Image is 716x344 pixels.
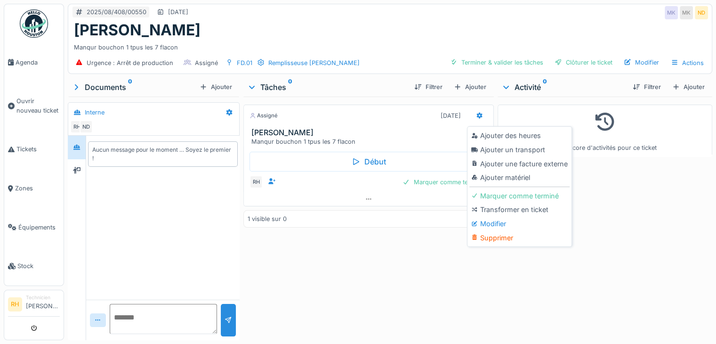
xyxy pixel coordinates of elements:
div: Activité [501,82,625,93]
img: Badge_color-CXgf-gQk.svg [20,9,48,38]
div: Début [249,152,488,172]
li: [PERSON_NAME] [26,294,60,314]
div: ND [80,120,93,133]
div: 2025/08/408/00550 [87,8,146,16]
div: Modifier [469,217,570,231]
div: [DATE] [441,111,461,120]
li: RH [8,297,22,311]
div: Pas encore d'activités pour ce ticket [504,109,706,153]
span: Agenda [16,58,60,67]
div: Technicien [26,294,60,301]
div: FD.01 [237,58,252,67]
span: Stock [17,262,60,270]
div: Interne [85,108,105,117]
div: Ajouter matériel [469,171,570,185]
div: Remplisseuse [PERSON_NAME] [268,58,360,67]
div: Ajouter [450,81,490,93]
div: Actions [667,56,708,70]
span: Zones [15,184,60,193]
div: ND [695,6,708,19]
div: Urgence : Arrêt de production [87,58,173,67]
div: Terminer & valider les tâches [446,56,547,69]
div: Marquer comme terminé [469,189,570,203]
div: Supprimer [469,231,570,245]
div: Ajouter [196,81,236,93]
sup: 0 [543,82,547,93]
sup: 0 [128,82,132,93]
h3: [PERSON_NAME] [251,128,490,137]
div: Aucun message pour le moment … Soyez le premier ! [92,146,233,163]
div: [DATE] [168,8,188,16]
div: Manqur bouchon 1 tpus les 7 flacon [74,39,706,52]
div: Filtrer [629,81,665,93]
div: Tâches [247,82,407,93]
div: Assigné [195,58,218,67]
div: Ajouter [668,81,708,93]
div: MK [680,6,693,19]
div: Manqur bouchon 1 tpus les 7 flacon [251,137,490,146]
sup: 0 [288,82,292,93]
div: Filtrer [410,81,446,93]
div: Ajouter des heures [469,129,570,143]
div: Ajouter une facture externe [469,157,570,171]
div: Marquer comme terminé [399,176,488,188]
h1: [PERSON_NAME] [74,21,201,39]
div: MK [665,6,678,19]
div: Assigné [249,112,278,120]
div: Transformer en ticket [469,203,570,217]
div: 1 visible sur 0 [248,214,287,223]
div: Clôturer le ticket [551,56,616,69]
div: Documents [72,82,196,93]
div: RH [70,120,83,133]
span: Ouvrir nouveau ticket [16,97,60,115]
span: Équipements [18,223,60,232]
span: Tickets [16,145,60,154]
div: RH [249,175,263,188]
div: Modifier [620,56,663,69]
div: Ajouter un transport [469,143,570,157]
